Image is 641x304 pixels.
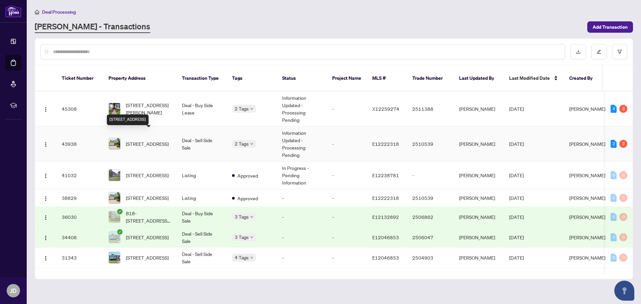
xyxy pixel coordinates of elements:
[571,44,586,59] button: download
[117,229,123,235] span: check-circle
[612,44,627,59] button: filter
[587,21,633,33] button: Add Transaction
[56,162,103,189] td: 41032
[597,49,601,54] span: edit
[250,215,253,219] span: down
[56,91,103,126] td: 45308
[126,140,169,147] span: [STREET_ADDRESS]
[109,192,120,204] img: thumbnail-img
[611,171,617,179] div: 0
[611,105,617,113] div: 4
[509,141,524,147] span: [DATE]
[277,126,327,162] td: Information Updated - Processing Pending
[126,234,169,241] span: [STREET_ADDRESS]
[372,106,399,112] span: X12259274
[569,255,605,261] span: [PERSON_NAME]
[109,252,120,263] img: thumbnail-img
[56,227,103,248] td: 34408
[569,172,605,178] span: [PERSON_NAME]
[126,101,171,116] span: [STREET_ADDRESS][PERSON_NAME]
[109,170,120,181] img: thumbnail-img
[407,91,454,126] td: 2511388
[277,91,327,126] td: Information Updated - Processing Pending
[40,170,51,181] button: Logo
[327,65,367,91] th: Project Name
[619,194,627,202] div: 0
[277,227,327,248] td: -
[407,207,454,227] td: 2506862
[407,227,454,248] td: 2506047
[454,189,504,207] td: [PERSON_NAME]
[43,142,48,147] img: Logo
[372,195,399,201] span: E12222318
[407,248,454,268] td: 2504903
[43,196,48,201] img: Logo
[235,213,249,221] span: 3 Tags
[56,65,103,91] th: Ticket Number
[509,214,524,220] span: [DATE]
[237,172,258,179] span: Approved
[327,126,367,162] td: -
[103,65,177,91] th: Property Address
[126,172,169,179] span: [STREET_ADDRESS]
[40,103,51,114] button: Logo
[372,255,399,261] span: E12046853
[372,234,399,240] span: E12046853
[407,126,454,162] td: 2510539
[407,65,454,91] th: Trade Number
[126,254,169,261] span: [STREET_ADDRESS]
[454,207,504,227] td: [PERSON_NAME]
[569,141,605,147] span: [PERSON_NAME]
[126,210,171,224] span: B18-[STREET_ADDRESS][PERSON_NAME]
[235,233,249,241] span: 3 Tags
[454,248,504,268] td: [PERSON_NAME]
[35,21,150,33] a: [PERSON_NAME] - Transactions
[250,107,253,110] span: down
[235,254,249,261] span: 4 Tags
[177,126,227,162] td: Deal - Sell Side Sale
[569,234,605,240] span: [PERSON_NAME]
[277,189,327,207] td: -
[107,114,149,125] div: [STREET_ADDRESS]
[619,213,627,221] div: 0
[504,65,564,91] th: Last Modified Date
[454,91,504,126] td: [PERSON_NAME]
[619,105,627,113] div: 3
[617,49,622,54] span: filter
[591,44,607,59] button: edit
[109,232,120,243] img: thumbnail-img
[56,126,103,162] td: 43938
[235,140,249,147] span: 2 Tags
[177,207,227,227] td: Deal - Buy Side Sale
[43,107,48,112] img: Logo
[56,189,103,207] td: 38829
[117,209,123,214] span: check-circle
[611,194,617,202] div: 0
[367,65,407,91] th: MLS #
[509,172,524,178] span: [DATE]
[619,171,627,179] div: 0
[454,126,504,162] td: [PERSON_NAME]
[177,162,227,189] td: Listing
[227,65,277,91] th: Tags
[407,189,454,207] td: 2510539
[177,91,227,126] td: Deal - Buy Side Lease
[569,195,605,201] span: [PERSON_NAME]
[327,207,367,227] td: -
[509,106,524,112] span: [DATE]
[509,234,524,240] span: [DATE]
[454,65,504,91] th: Last Updated By
[177,248,227,268] td: Deal - Sell Side Sale
[614,281,634,301] button: Open asap
[56,248,103,268] td: 31343
[611,233,617,241] div: 0
[177,65,227,91] th: Transaction Type
[509,255,524,261] span: [DATE]
[611,254,617,262] div: 0
[177,189,227,207] td: Listing
[569,214,605,220] span: [PERSON_NAME]
[43,235,48,241] img: Logo
[509,74,550,82] span: Last Modified Date
[10,286,17,295] span: JD
[109,138,120,149] img: thumbnail-img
